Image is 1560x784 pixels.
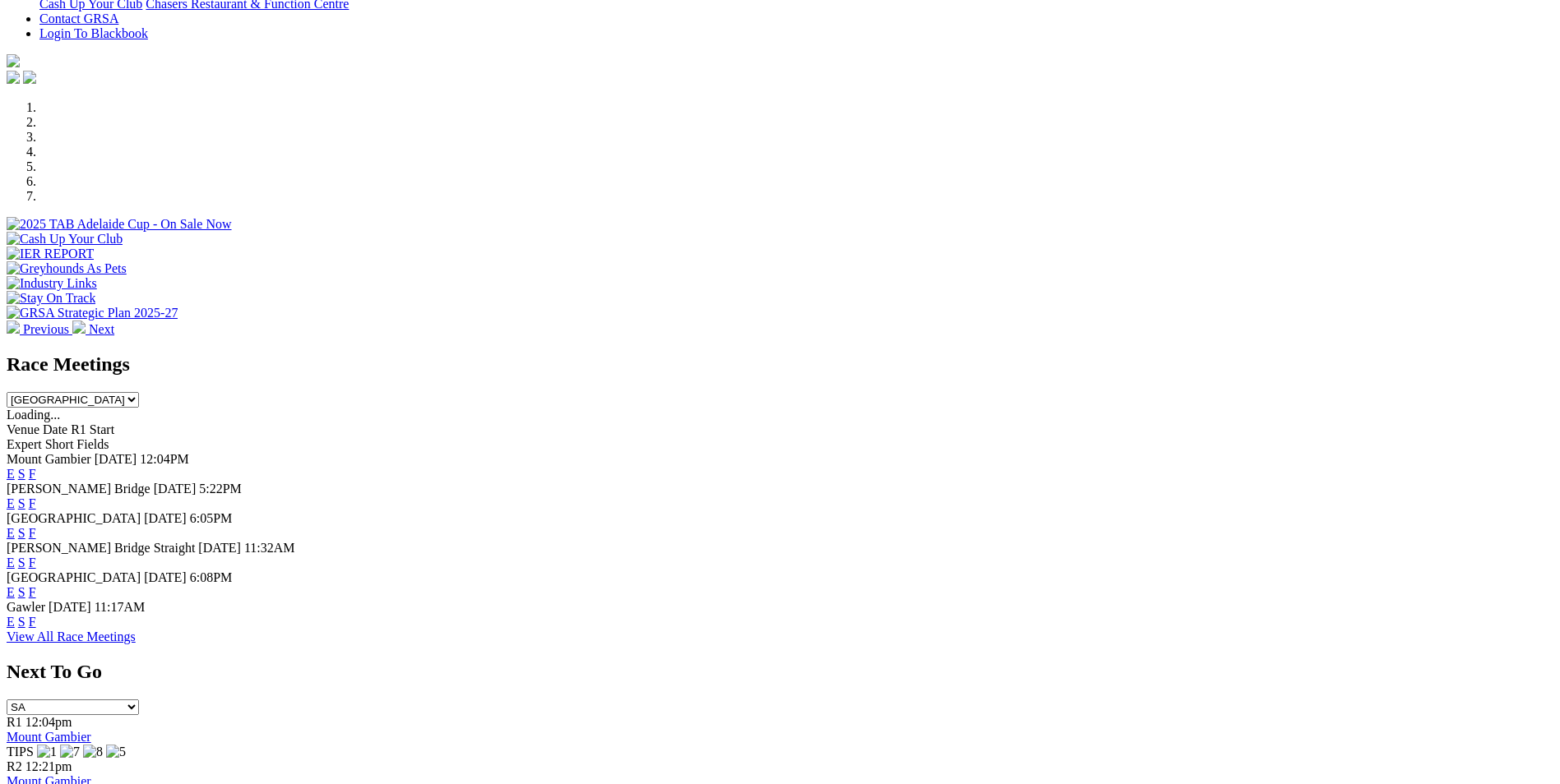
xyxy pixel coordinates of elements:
[7,661,1553,683] h2: Next To Go
[7,321,20,334] img: chevron-left-pager-white.svg
[83,745,103,759] img: 8
[7,715,22,729] span: R1
[49,600,91,614] span: [DATE]
[39,12,118,25] a: Contact GRSA
[7,759,22,773] span: R2
[7,437,42,451] span: Expert
[7,570,141,584] span: [GEOGRAPHIC_DATA]
[7,291,95,306] img: Stay On Track
[18,496,25,510] a: S
[95,600,146,614] span: 11:17AM
[60,745,80,759] img: 7
[7,71,20,84] img: facebook.svg
[190,511,233,525] span: 6:05PM
[18,526,25,540] a: S
[7,353,1553,376] h2: Race Meetings
[7,600,45,614] span: Gawler
[7,630,136,643] a: View All Race Meetings
[7,467,15,481] a: E
[140,452,189,466] span: 12:04PM
[190,570,233,584] span: 6:08PM
[7,261,127,276] img: Greyhounds As Pets
[144,570,187,584] span: [DATE]
[29,585,36,599] a: F
[198,541,241,555] span: [DATE]
[106,745,126,759] img: 5
[25,715,72,729] span: 12:04pm
[95,452,137,466] span: [DATE]
[7,422,39,436] span: Venue
[29,556,36,570] a: F
[199,482,242,496] span: 5:22PM
[7,408,60,422] span: Loading...
[7,556,15,570] a: E
[7,452,91,466] span: Mount Gambier
[18,467,25,481] a: S
[37,745,57,759] img: 1
[7,526,15,540] a: E
[23,322,69,336] span: Previous
[144,511,187,525] span: [DATE]
[18,556,25,570] a: S
[18,585,25,599] a: S
[23,71,36,84] img: twitter.svg
[7,496,15,510] a: E
[71,422,114,436] span: R1 Start
[29,467,36,481] a: F
[39,26,148,40] a: Login To Blackbook
[7,322,72,336] a: Previous
[76,437,109,451] span: Fields
[154,482,197,496] span: [DATE]
[7,585,15,599] a: E
[7,541,195,555] span: [PERSON_NAME] Bridge Straight
[7,217,232,232] img: 2025 TAB Adelaide Cup - On Sale Now
[25,759,72,773] span: 12:21pm
[72,321,86,334] img: chevron-right-pager-white.svg
[43,422,67,436] span: Date
[244,541,295,555] span: 11:32AM
[7,54,20,67] img: logo-grsa-white.png
[7,306,178,321] img: GRSA Strategic Plan 2025-27
[29,496,36,510] a: F
[72,322,114,336] a: Next
[7,745,34,759] span: TIPS
[7,232,123,247] img: Cash Up Your Club
[7,511,141,525] span: [GEOGRAPHIC_DATA]
[7,276,97,291] img: Industry Links
[7,615,15,629] a: E
[7,482,150,496] span: [PERSON_NAME] Bridge
[7,730,91,744] a: Mount Gambier
[89,322,114,336] span: Next
[18,615,25,629] a: S
[45,437,74,451] span: Short
[29,615,36,629] a: F
[7,247,94,261] img: IER REPORT
[29,526,36,540] a: F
